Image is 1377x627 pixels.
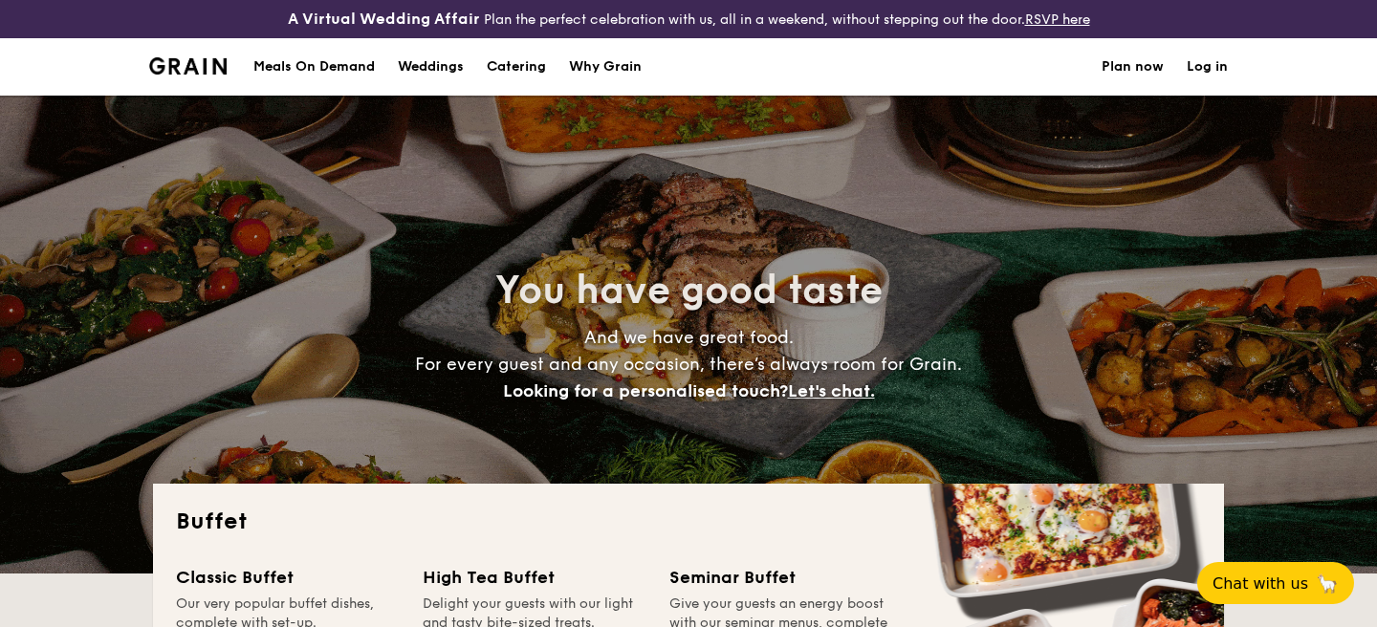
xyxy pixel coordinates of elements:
[788,380,875,401] span: Let's chat.
[475,38,557,96] a: Catering
[1197,562,1354,604] button: Chat with us🦙
[1316,573,1339,595] span: 🦙
[398,38,464,96] div: Weddings
[176,507,1201,537] h2: Buffet
[423,564,646,591] div: High Tea Buffet
[503,380,788,401] span: Looking for a personalised touch?
[229,8,1147,31] div: Plan the perfect celebration with us, all in a weekend, without stepping out the door.
[1213,574,1308,593] span: Chat with us
[1025,11,1090,28] a: RSVP here
[569,38,642,96] div: Why Grain
[557,38,653,96] a: Why Grain
[386,38,475,96] a: Weddings
[415,327,962,401] span: And we have great food. For every guest and any occasion, there’s always room for Grain.
[669,564,893,591] div: Seminar Buffet
[288,8,480,31] h4: A Virtual Wedding Affair
[149,57,227,75] a: Logotype
[149,57,227,75] img: Grain
[176,564,400,591] div: Classic Buffet
[495,268,883,313] span: You have good taste
[242,38,386,96] a: Meals On Demand
[1102,38,1164,96] a: Plan now
[253,38,375,96] div: Meals On Demand
[1187,38,1228,96] a: Log in
[487,38,546,96] h1: Catering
